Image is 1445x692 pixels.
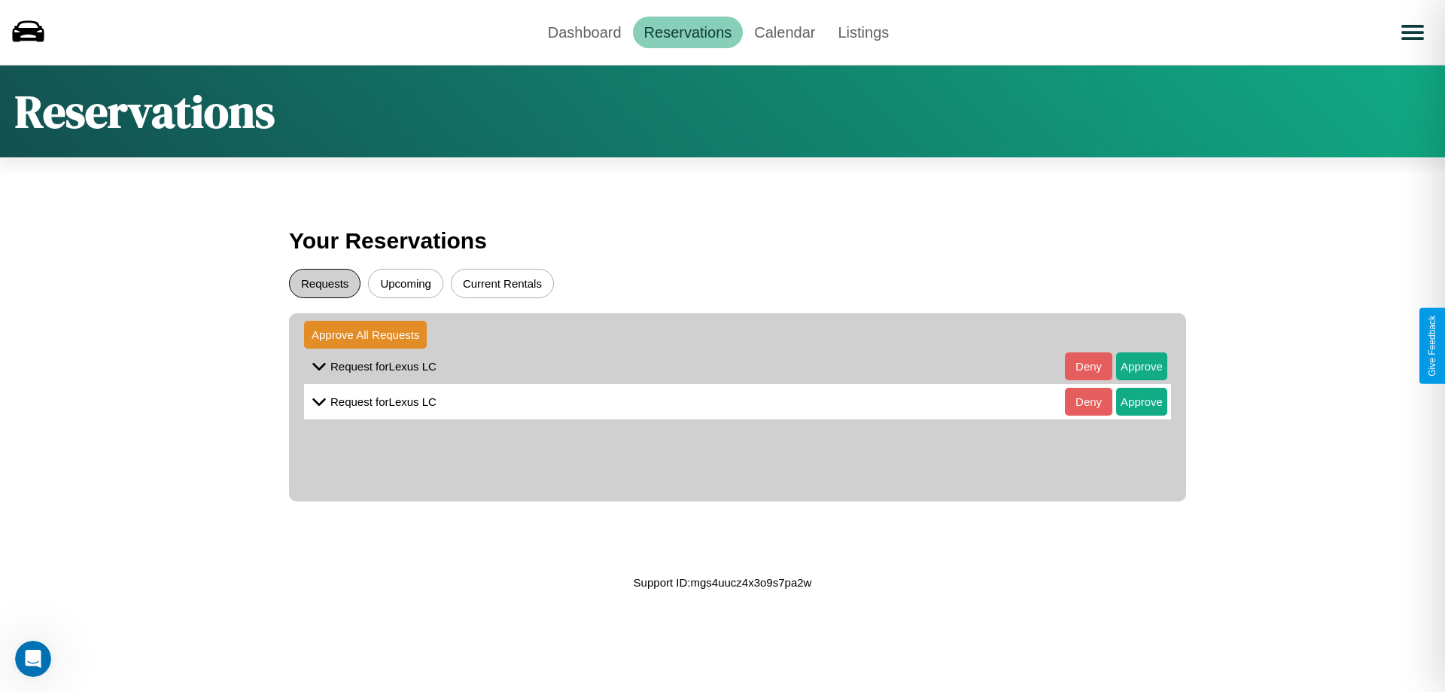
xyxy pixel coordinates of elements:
button: Approve All Requests [304,321,427,349]
h1: Reservations [15,81,275,142]
a: Listings [826,17,900,48]
iframe: Intercom live chat [15,641,51,677]
a: Dashboard [537,17,633,48]
button: Approve [1116,352,1167,380]
button: Open menu [1392,11,1434,53]
a: Calendar [743,17,826,48]
h3: Your Reservations [289,221,1156,261]
button: Current Rentals [451,269,554,298]
button: Upcoming [368,269,443,298]
a: Reservations [633,17,744,48]
button: Deny [1065,388,1112,416]
p: Request for Lexus LC [330,356,437,376]
p: Request for Lexus LC [330,392,437,412]
button: Requests [289,269,360,298]
p: Support ID: mgs4uucz4x3o9s7pa2w [634,572,812,593]
div: Give Feedback [1427,316,1437,376]
button: Deny [1065,352,1112,380]
button: Approve [1116,388,1167,416]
